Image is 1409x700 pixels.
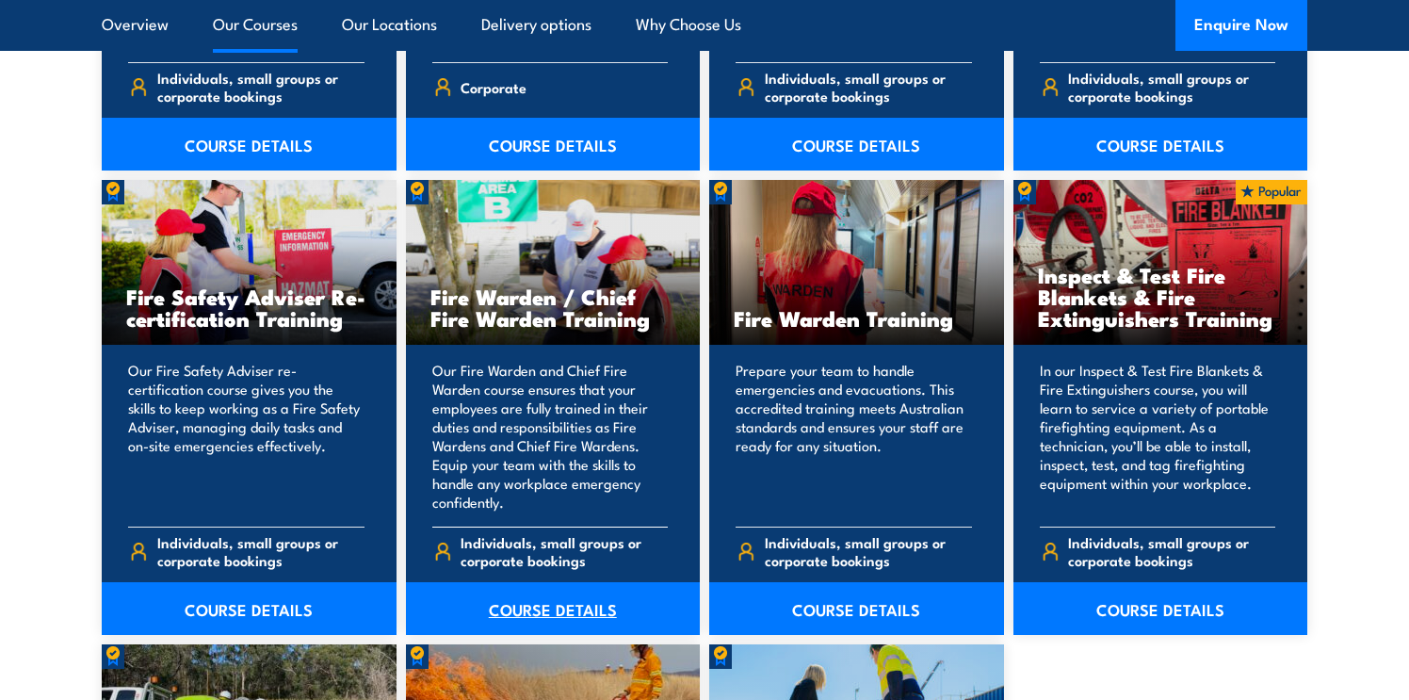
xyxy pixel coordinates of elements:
[1040,361,1276,512] p: In our Inspect & Test Fire Blankets & Fire Extinguishers course, you will learn to service a vari...
[432,361,669,512] p: Our Fire Warden and Chief Fire Warden course ensures that your employees are fully trained in the...
[461,533,668,569] span: Individuals, small groups or corporate bookings
[126,285,372,329] h3: Fire Safety Adviser Re-certification Training
[709,582,1004,635] a: COURSE DETAILS
[1013,118,1308,171] a: COURSE DETAILS
[734,307,980,329] h3: Fire Warden Training
[1068,533,1275,569] span: Individuals, small groups or corporate bookings
[1013,582,1308,635] a: COURSE DETAILS
[1068,69,1275,105] span: Individuals, small groups or corporate bookings
[765,533,972,569] span: Individuals, small groups or corporate bookings
[709,118,1004,171] a: COURSE DETAILS
[461,73,526,102] span: Corporate
[128,361,364,512] p: Our Fire Safety Adviser re-certification course gives you the skills to keep working as a Fire Sa...
[1038,264,1284,329] h3: Inspect & Test Fire Blankets & Fire Extinguishers Training
[102,118,397,171] a: COURSE DETAILS
[406,118,701,171] a: COURSE DETAILS
[765,69,972,105] span: Individuals, small groups or corporate bookings
[157,69,364,105] span: Individuals, small groups or corporate bookings
[406,582,701,635] a: COURSE DETAILS
[430,285,676,329] h3: Fire Warden / Chief Fire Warden Training
[157,533,364,569] span: Individuals, small groups or corporate bookings
[736,361,972,512] p: Prepare your team to handle emergencies and evacuations. This accredited training meets Australia...
[102,582,397,635] a: COURSE DETAILS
